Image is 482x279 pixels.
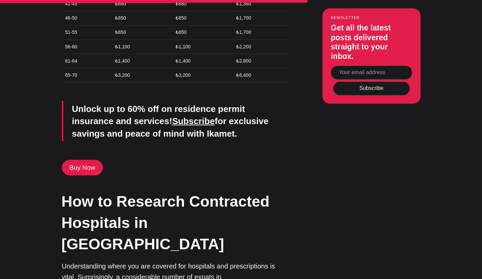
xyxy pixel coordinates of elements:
td: 56-60 [62,39,111,53]
td: ₺1,400 [171,53,232,68]
small: Newsletter [331,16,412,20]
td: ₺1,100 [171,39,232,53]
td: ₺2,800 [232,53,288,68]
blockquote: Unlock up to 60% off on residence permit insurance and services! for exclusive savings and peace ... [62,101,289,141]
td: ₺1,100 [111,39,171,53]
a: Subscribe [172,116,215,126]
button: Subscribe [333,82,410,95]
h3: Get all the latest posts delivered straight to your inbox. [331,24,412,61]
td: ₺850 [171,11,232,25]
h2: How to Research Contracted Hospitals in [GEOGRAPHIC_DATA] [62,190,288,254]
td: ₺1,400 [111,53,171,68]
td: ₺1,700 [232,11,288,25]
td: ₺2,200 [232,39,288,53]
td: 46-50 [62,11,111,25]
td: 61-64 [62,53,111,68]
td: ₺6,400 [232,68,288,82]
td: 51-55 [62,25,111,39]
a: Buy Now [62,160,103,175]
td: ₺850 [111,11,171,25]
td: 65-70 [62,68,111,82]
td: ₺850 [111,25,171,39]
td: ₺850 [171,25,232,39]
input: Your email address [331,66,412,79]
td: ₺1,700 [232,25,288,39]
td: ₺3,200 [111,68,171,82]
td: ₺3,200 [171,68,232,82]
